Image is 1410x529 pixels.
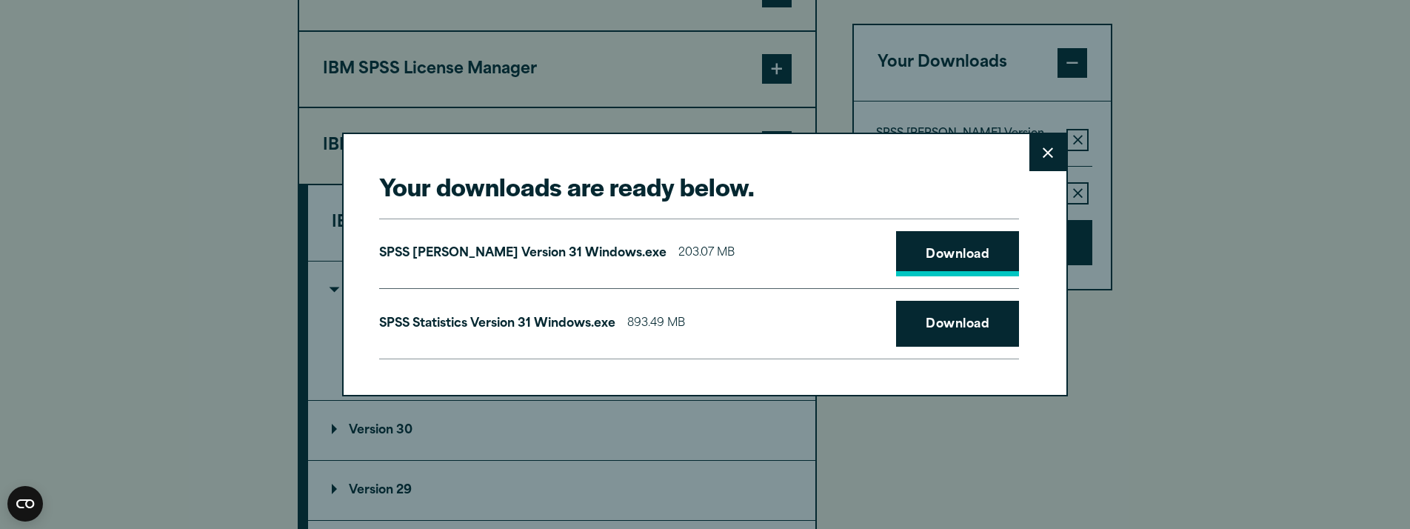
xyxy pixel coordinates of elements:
h2: Your downloads are ready below. [379,170,1019,203]
a: Download [896,301,1019,347]
p: SPSS [PERSON_NAME] Version 31 Windows.exe [379,243,666,264]
a: Download [896,231,1019,277]
p: SPSS Statistics Version 31 Windows.exe [379,313,615,335]
span: 893.49 MB [627,313,685,335]
button: Open CMP widget [7,486,43,522]
span: 203.07 MB [678,243,735,264]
